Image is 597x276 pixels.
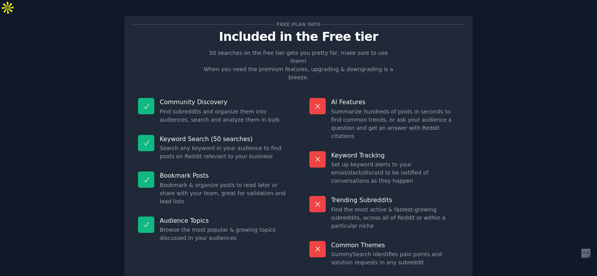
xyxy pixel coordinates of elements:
p: Included in the Free tier [133,30,464,44]
p: Keyword Search (50 searches) [160,135,288,143]
dd: Set up keyword alerts to your email/slack/discord to be notified of conversations as they happen [331,161,459,185]
p: Trending Subreddits [331,196,459,204]
p: AI Features [331,98,459,106]
p: Audience Topics [160,217,288,225]
p: Bookmark Posts [160,171,288,180]
p: 50 searches on the free tier gets you pretty far, make sure to use them! When you need the premiu... [201,49,396,82]
dd: Find subreddits and organize them into audiences, search and analyze them in bulk [160,108,288,124]
dd: Find the most active & fastest-growing subreddits, across all of Reddit or within a particular niche [331,206,459,230]
dd: Search any keyword in your audience to find posts on Reddit relevant to your business [160,144,288,161]
p: Community Discovery [160,98,288,106]
dd: Browse the most popular & growing topics discussed in your audiences [160,226,288,242]
dd: Bookmark & organize posts to read later or share with your team, great for validation and lead lists [160,181,288,206]
dd: Summarize hundreds of posts in seconds to find common trends, or ask your audience a question and... [331,108,459,140]
span: Free plan info [275,20,322,28]
dd: GummySearch identifies pain points and solution requests in any subreddit [331,250,459,267]
p: Keyword Tracking [331,151,459,159]
p: Common Themes [331,241,459,249]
